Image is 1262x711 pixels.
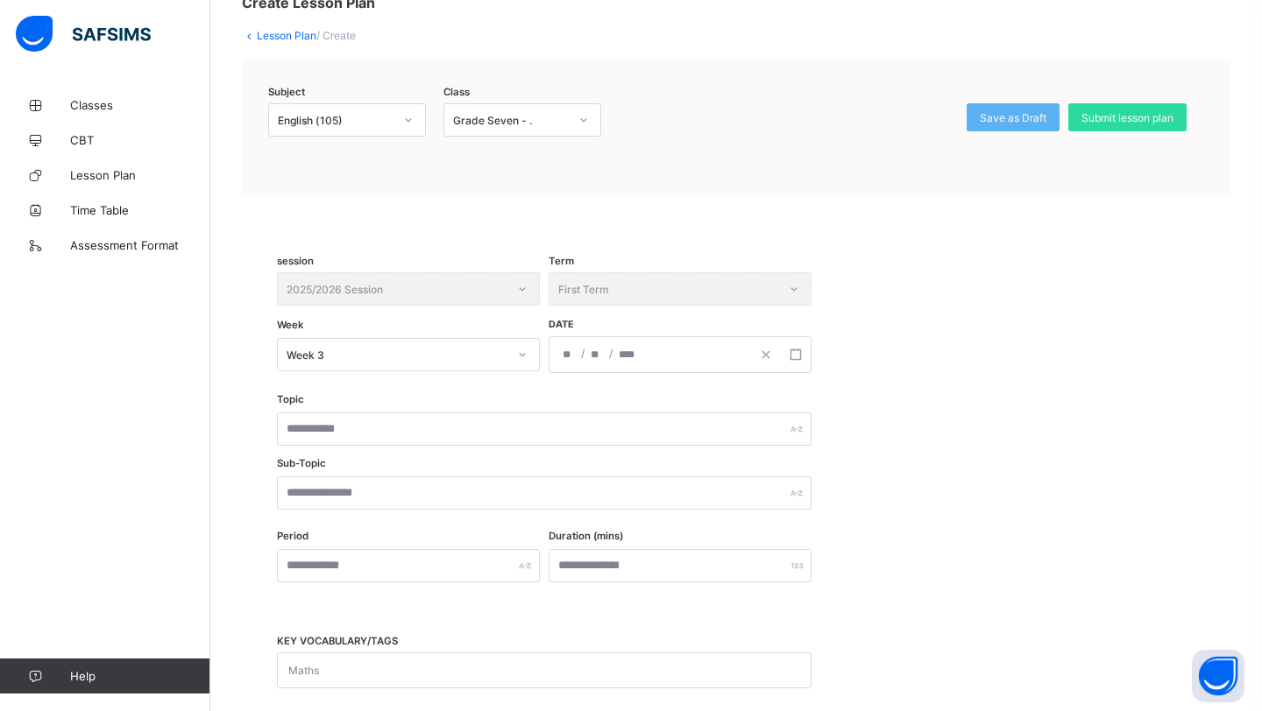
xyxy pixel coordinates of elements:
[70,203,210,217] span: Time Table
[1081,111,1173,124] span: Submit lesson plan
[16,16,151,53] img: safsims
[1192,650,1244,702] button: Open asap
[277,635,398,647] span: KEY VOCABULARY/TAGS
[549,255,574,267] span: Term
[579,346,586,361] span: /
[453,114,569,127] div: Grade Seven - .
[549,530,623,542] label: Duration (mins)
[70,669,209,683] span: Help
[268,86,305,98] span: Subject
[277,530,308,542] label: Period
[70,168,210,182] span: Lesson Plan
[607,346,614,361] span: /
[980,111,1046,124] span: Save as Draft
[278,114,393,127] div: English (105)
[443,86,470,98] span: Class
[287,348,507,362] div: Week 3
[316,29,356,42] span: / Create
[277,393,304,405] label: Topic
[70,98,210,112] span: Classes
[70,238,210,252] span: Assessment Format
[277,319,303,331] span: Week
[277,457,326,469] label: Sub-Topic
[549,319,574,330] span: Date
[70,133,210,147] span: CBT
[277,255,314,267] span: session
[288,654,319,687] div: Maths
[257,29,316,42] a: Lesson Plan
